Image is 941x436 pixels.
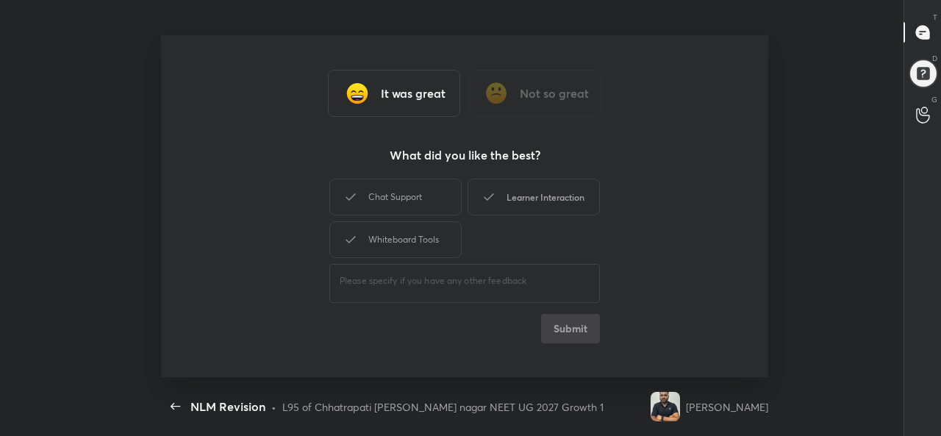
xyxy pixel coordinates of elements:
div: • [271,399,276,415]
img: frowning_face_cmp.gif [482,79,511,108]
p: G [931,94,937,105]
h3: What did you like the best? [390,146,540,164]
div: Learner Interaction [468,179,600,215]
div: [PERSON_NAME] [686,399,768,415]
p: T [933,12,937,23]
div: Chat Support [329,179,462,215]
img: grinning_face_with_smiling_eyes_cmp.gif [343,79,372,108]
img: 13743b0af8ac47088b4dc21eba1d392f.jpg [651,392,680,421]
div: L95 of Chhatrapati [PERSON_NAME] nagar NEET UG 2027 Growth 1 [282,399,604,415]
p: D [932,53,937,64]
h3: Not so great [520,85,589,102]
div: NLM Revision [190,398,265,415]
h3: It was great [381,85,446,102]
div: Whiteboard Tools [329,221,462,258]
